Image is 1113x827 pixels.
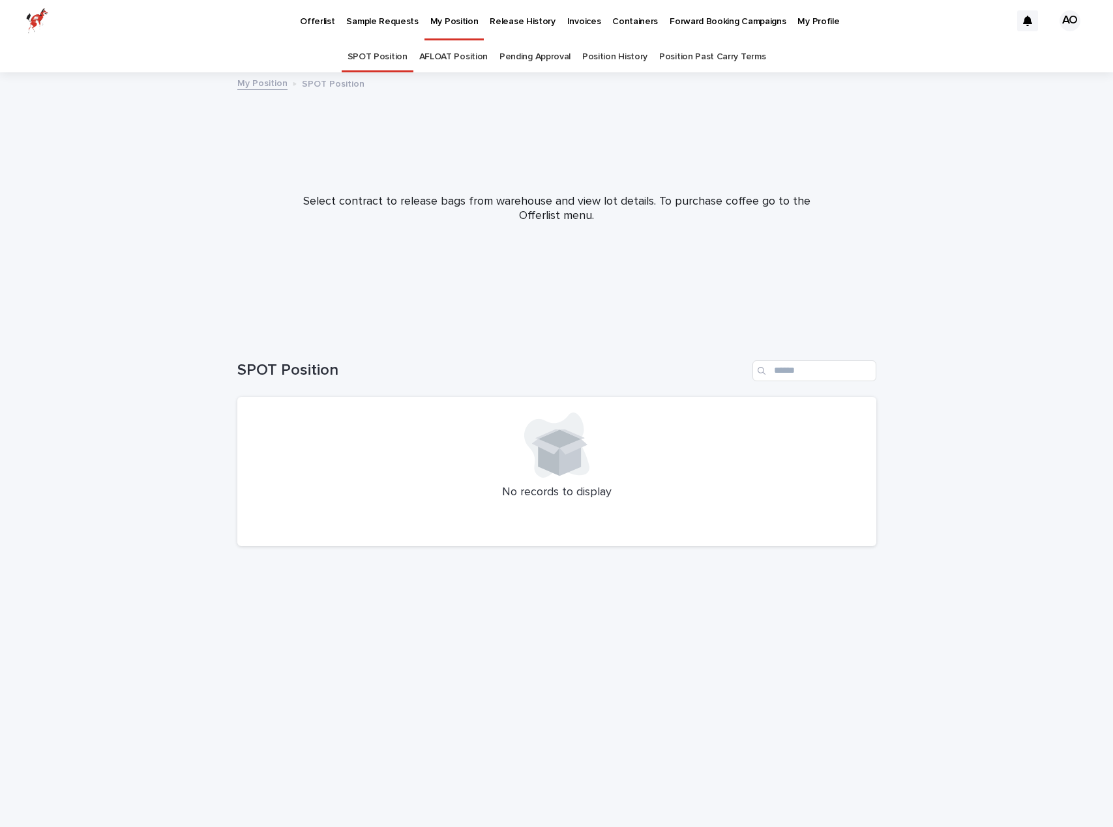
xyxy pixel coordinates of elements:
[302,76,364,90] p: SPOT Position
[752,360,876,381] input: Search
[582,42,647,72] a: Position History
[1060,10,1080,31] div: AO
[419,42,488,72] a: AFLOAT Position
[659,42,765,72] a: Position Past Carry Terms
[499,42,571,72] a: Pending Approval
[237,361,747,380] h1: SPOT Position
[296,195,818,223] p: Select contract to release bags from warehouse and view lot details. To purchase coffee go to the...
[253,486,861,500] p: No records to display
[348,42,408,72] a: SPOT Position
[237,75,288,90] a: My Position
[26,8,48,34] img: zttTXibQQrCfv9chImQE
